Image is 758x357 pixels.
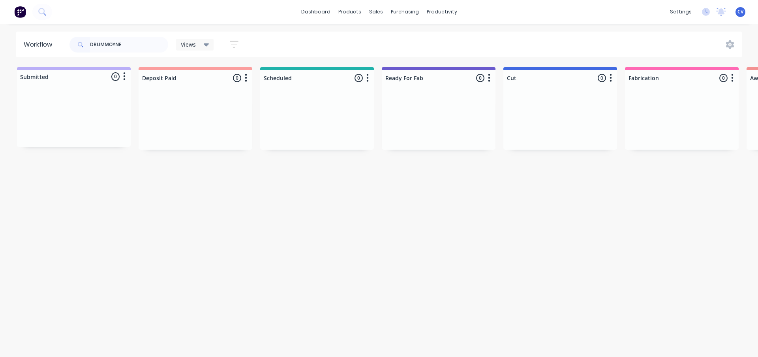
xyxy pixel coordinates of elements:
[737,8,743,15] span: CV
[387,6,423,18] div: purchasing
[90,37,168,53] input: Search for orders...
[24,40,56,49] div: Workflow
[14,6,26,18] img: Factory
[181,40,196,49] span: Views
[365,6,387,18] div: sales
[666,6,696,18] div: settings
[423,6,461,18] div: productivity
[334,6,365,18] div: products
[297,6,334,18] a: dashboard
